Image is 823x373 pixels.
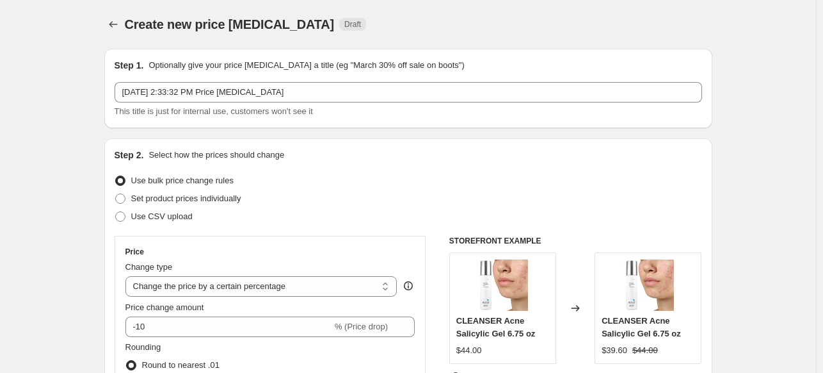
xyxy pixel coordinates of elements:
h3: Price [125,247,144,257]
span: Price change amount [125,303,204,312]
span: % (Price drop) [335,322,388,331]
h2: Step 2. [115,149,144,162]
span: Change type [125,262,173,272]
button: Price change jobs [104,15,122,33]
span: Use bulk price change rules [131,176,234,185]
span: Draft [344,19,361,29]
h6: STOREFRONT EXAMPLE [449,236,702,246]
input: -15 [125,317,332,337]
span: This title is just for internal use, customers won't see it [115,106,313,116]
span: Use CSV upload [131,211,193,221]
h2: Step 1. [115,59,144,72]
strike: $44.00 [632,344,658,357]
div: help [402,279,415,292]
input: 30% off holiday sale [115,82,702,103]
p: Optionally give your price [MEDICAL_DATA] a title (eg "March 30% off sale on boots") [148,59,464,72]
div: $44.00 [456,344,482,357]
div: $39.60 [602,344,627,357]
img: Diseno_sin_titulo_20_80x.jpg [623,260,674,311]
span: Set product prices individually [131,194,241,203]
p: Select how the prices should change [148,149,284,162]
span: CLEANSER Acne Salicylic Gel 6.75 oz [456,316,536,338]
img: Diseno_sin_titulo_20_80x.jpg [477,260,528,311]
span: Rounding [125,342,161,352]
span: CLEANSER Acne Salicylic Gel 6.75 oz [602,316,681,338]
span: Round to nearest .01 [142,360,220,370]
span: Create new price [MEDICAL_DATA] [125,17,335,31]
